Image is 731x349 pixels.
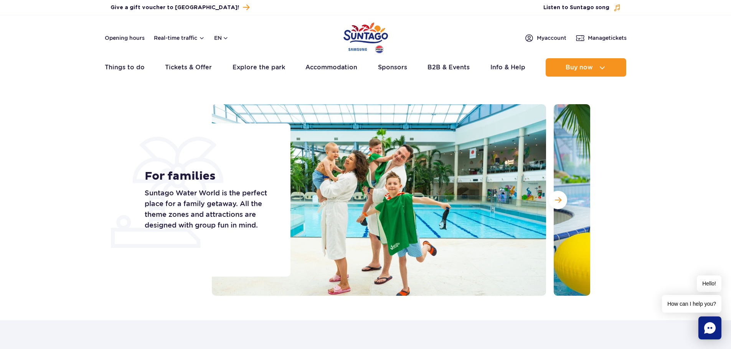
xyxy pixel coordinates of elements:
[662,295,721,313] span: How can I help you?
[490,58,525,77] a: Info & Help
[546,58,626,77] button: Buy now
[212,104,546,296] img: Family by the pool, parents with children in robes and towels, ready for fun at Suntago
[233,58,285,77] a: Explore the park
[154,35,205,41] button: Real-time traffic
[588,34,627,42] span: Manage tickets
[305,58,357,77] a: Accommodation
[525,33,566,43] a: Myaccount
[214,34,229,42] button: en
[543,4,609,11] span: Listen to Suntago song
[698,316,721,339] div: Chat
[165,58,212,77] a: Tickets & Offer
[378,58,407,77] a: Sponsors
[145,169,273,183] h1: For families
[105,34,145,42] a: Opening hours
[111,2,249,13] a: Give a gift voucher to [GEOGRAPHIC_DATA]!
[549,191,567,209] button: Next slide
[543,4,621,11] button: Listen to Suntago song
[566,64,593,71] span: Buy now
[343,19,388,54] a: Park of Poland
[145,188,273,231] p: Suntago Water World is the perfect place for a family getaway. All the theme zones and attraction...
[576,33,627,43] a: Managetickets
[105,58,145,77] a: Things to do
[427,58,470,77] a: B2B & Events
[697,275,721,292] span: Hello!
[537,34,566,42] span: My account
[111,4,239,11] span: Give a gift voucher to [GEOGRAPHIC_DATA]!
